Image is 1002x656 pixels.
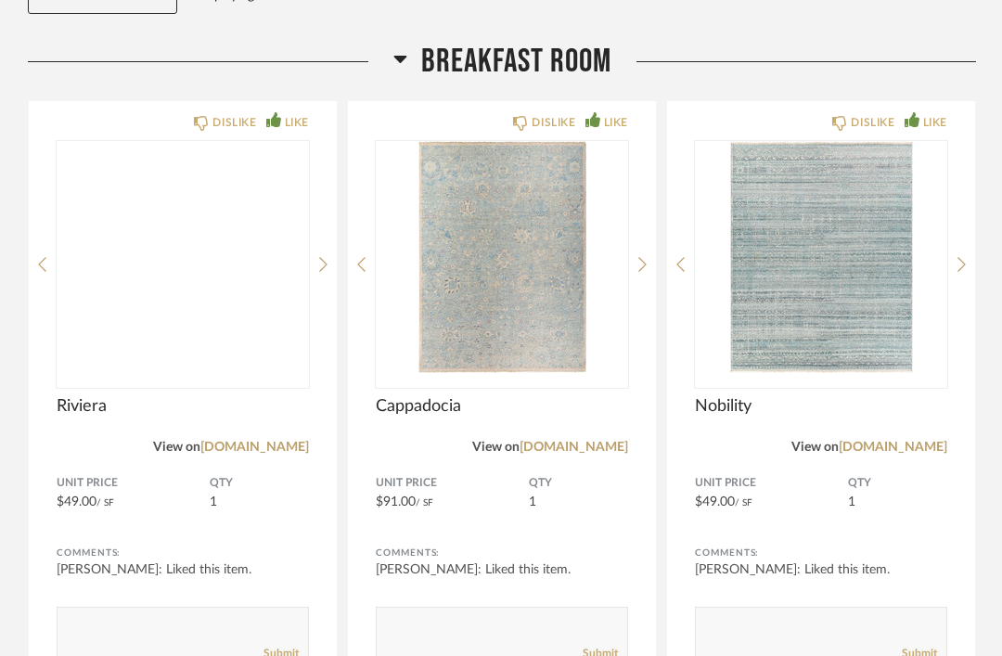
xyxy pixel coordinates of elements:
[472,441,520,454] span: View on
[851,113,894,132] div: DISLIKE
[529,476,628,491] span: QTY
[421,42,611,82] span: Breakfast Room
[416,498,433,508] span: / SF
[210,476,309,491] span: QTY
[695,141,947,373] div: 0
[529,495,536,508] span: 1
[848,495,855,508] span: 1
[695,396,947,417] span: Nobility
[57,560,309,579] div: [PERSON_NAME]: Liked this item.
[695,141,947,373] img: undefined
[848,476,947,491] span: QTY
[57,495,96,508] span: $49.00
[376,396,628,417] span: Cappadocia
[210,495,217,508] span: 1
[604,113,628,132] div: LIKE
[791,441,839,454] span: View on
[735,498,752,508] span: / SF
[57,141,309,373] div: 0
[212,113,256,132] div: DISLIKE
[57,396,309,417] span: Riviera
[285,113,309,132] div: LIKE
[695,476,848,491] span: Unit Price
[695,495,735,508] span: $49.00
[923,113,947,132] div: LIKE
[376,560,628,579] div: [PERSON_NAME]: Liked this item.
[520,441,628,454] a: [DOMAIN_NAME]
[695,544,947,562] div: Comments:
[532,113,575,132] div: DISLIKE
[839,441,947,454] a: [DOMAIN_NAME]
[376,141,628,373] img: undefined
[200,441,309,454] a: [DOMAIN_NAME]
[695,560,947,579] div: [PERSON_NAME]: Liked this item.
[376,476,529,491] span: Unit Price
[376,544,628,562] div: Comments:
[57,544,309,562] div: Comments:
[376,141,628,373] div: 0
[96,498,114,508] span: / SF
[376,495,416,508] span: $91.00
[153,441,200,454] span: View on
[57,476,210,491] span: Unit Price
